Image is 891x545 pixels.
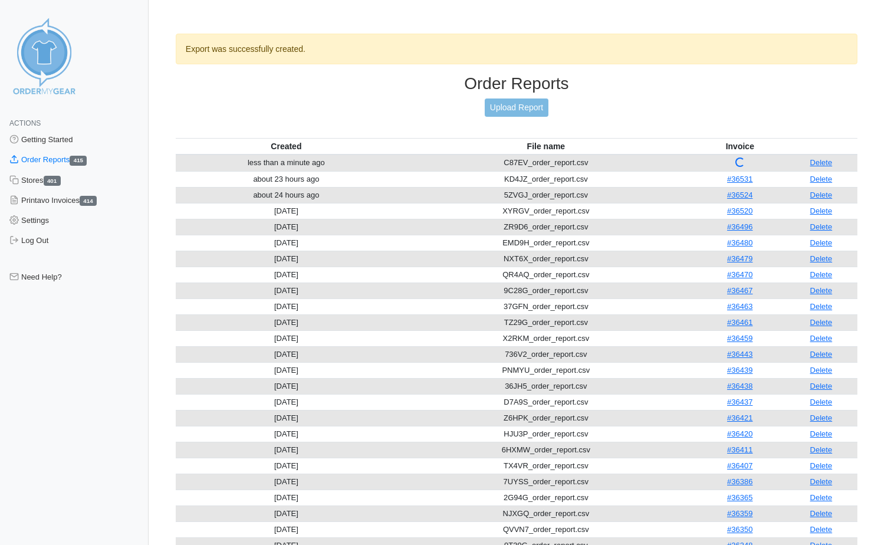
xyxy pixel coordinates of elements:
[397,314,695,330] td: TZ29G_order_report.csv
[176,362,397,378] td: [DATE]
[397,505,695,521] td: NJXGQ_order_report.csv
[176,34,857,64] div: Export was successfully created.
[397,362,695,378] td: PNMYU_order_report.csv
[485,99,548,117] a: Upload Report
[176,298,397,314] td: [DATE]
[397,251,695,267] td: NXT6X_order_report.csv
[810,158,833,167] a: Delete
[80,196,97,206] span: 414
[397,410,695,426] td: Z6HPK_order_report.csv
[727,318,752,327] a: #36461
[727,509,752,518] a: #36359
[727,302,752,311] a: #36463
[810,461,833,470] a: Delete
[397,474,695,490] td: 7UYSS_order_report.csv
[727,238,752,247] a: #36480
[695,138,785,155] th: Invoice
[176,378,397,394] td: [DATE]
[727,429,752,438] a: #36420
[176,219,397,235] td: [DATE]
[176,267,397,283] td: [DATE]
[397,203,695,219] td: XYRGV_order_report.csv
[727,398,752,406] a: #36437
[397,346,695,362] td: 736V2_order_report.csv
[176,474,397,490] td: [DATE]
[176,203,397,219] td: [DATE]
[176,155,397,172] td: less than a minute ago
[397,394,695,410] td: D7A9S_order_report.csv
[727,254,752,263] a: #36479
[727,366,752,375] a: #36439
[176,410,397,426] td: [DATE]
[176,283,397,298] td: [DATE]
[176,346,397,362] td: [DATE]
[810,254,833,263] a: Delete
[810,525,833,534] a: Delete
[727,175,752,183] a: #36531
[810,175,833,183] a: Delete
[810,191,833,199] a: Delete
[176,442,397,458] td: [DATE]
[810,238,833,247] a: Delete
[176,251,397,267] td: [DATE]
[727,350,752,359] a: #36443
[810,382,833,390] a: Delete
[397,171,695,187] td: KD4JZ_order_report.csv
[727,493,752,502] a: #36365
[727,477,752,486] a: #36386
[176,458,397,474] td: [DATE]
[176,330,397,346] td: [DATE]
[810,222,833,231] a: Delete
[727,222,752,231] a: #36496
[727,461,752,470] a: #36407
[176,74,857,94] h3: Order Reports
[9,119,41,127] span: Actions
[397,330,695,346] td: X2RKM_order_report.csv
[176,187,397,203] td: about 24 hours ago
[810,366,833,375] a: Delete
[727,382,752,390] a: #36438
[176,394,397,410] td: [DATE]
[397,267,695,283] td: QR4AQ_order_report.csv
[176,138,397,155] th: Created
[44,176,61,186] span: 401
[727,334,752,343] a: #36459
[810,286,833,295] a: Delete
[397,298,695,314] td: 37GFN_order_report.csv
[810,398,833,406] a: Delete
[727,286,752,295] a: #36467
[810,493,833,502] a: Delete
[810,206,833,215] a: Delete
[70,156,87,166] span: 415
[810,445,833,454] a: Delete
[727,206,752,215] a: #36520
[810,270,833,279] a: Delete
[176,235,397,251] td: [DATE]
[176,490,397,505] td: [DATE]
[727,445,752,454] a: #36411
[397,378,695,394] td: 36JH5_order_report.csv
[397,283,695,298] td: 9C28G_order_report.csv
[810,429,833,438] a: Delete
[397,442,695,458] td: 6HXMW_order_report.csv
[397,521,695,537] td: QVVN7_order_report.csv
[176,505,397,521] td: [DATE]
[397,219,695,235] td: ZR9D6_order_report.csv
[397,187,695,203] td: 5ZVGJ_order_report.csv
[810,302,833,311] a: Delete
[176,521,397,537] td: [DATE]
[810,318,833,327] a: Delete
[727,270,752,279] a: #36470
[397,155,695,172] td: C87EV_order_report.csv
[397,426,695,442] td: HJU3P_order_report.csv
[397,490,695,505] td: 2G94G_order_report.csv
[810,477,833,486] a: Delete
[176,314,397,330] td: [DATE]
[810,334,833,343] a: Delete
[176,171,397,187] td: about 23 hours ago
[810,413,833,422] a: Delete
[810,350,833,359] a: Delete
[176,426,397,442] td: [DATE]
[397,235,695,251] td: EMD9H_order_report.csv
[397,138,695,155] th: File name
